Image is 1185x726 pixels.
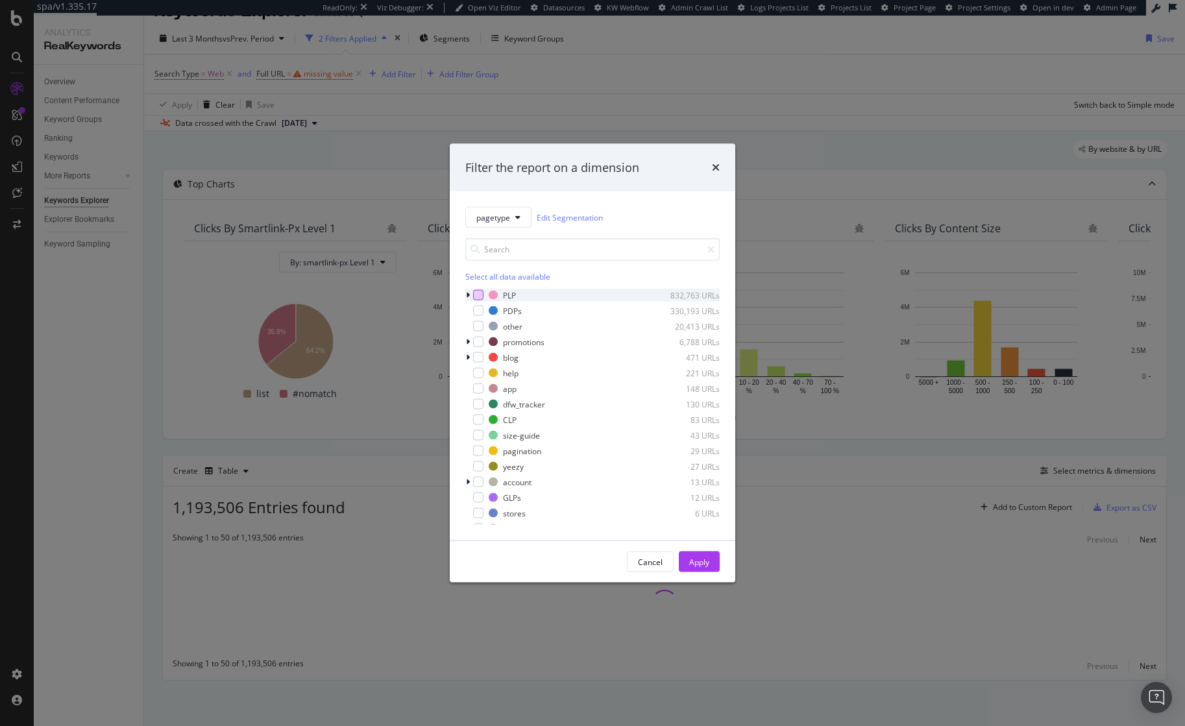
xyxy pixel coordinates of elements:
[503,430,540,441] div: size-guide
[503,305,522,316] div: PDPs
[503,289,516,300] div: PLP
[656,289,720,300] div: 832,763 URLs
[503,398,545,409] div: dfw_tracker
[656,523,720,534] div: 2 URLs
[503,352,519,363] div: blog
[503,476,531,487] div: account
[689,556,709,567] div: Apply
[503,445,541,456] div: pagination
[476,212,510,223] span: pagetype
[465,271,720,282] div: Select all data available
[656,476,720,487] div: 13 URLs
[656,336,720,347] div: 6,788 URLs
[503,336,544,347] div: promotions
[656,492,720,503] div: 12 URLs
[1141,682,1172,713] div: Open Intercom Messenger
[656,461,720,472] div: 27 URLs
[465,159,639,176] div: Filter the report on a dimension
[656,352,720,363] div: 471 URLs
[503,414,517,425] div: CLP
[503,461,524,472] div: yeezy
[503,507,526,518] div: stores
[656,383,720,394] div: 148 URLs
[503,383,517,394] div: app
[537,210,603,224] a: Edit Segmentation
[503,367,519,378] div: help
[627,551,674,572] button: Cancel
[656,430,720,441] div: 43 URLs
[679,551,720,572] button: Apply
[465,238,720,261] input: Search
[656,445,720,456] div: 29 URLs
[503,321,522,332] div: other
[656,367,720,378] div: 221 URLs
[450,143,735,583] div: modal
[712,159,720,176] div: times
[656,507,720,518] div: 6 URLs
[656,398,720,409] div: 130 URLs
[638,556,663,567] div: Cancel
[465,207,531,228] button: pagetype
[656,321,720,332] div: 20,413 URLs
[656,414,720,425] div: 83 URLs
[503,492,521,503] div: GLPs
[656,305,720,316] div: 330,193 URLs
[503,523,548,534] div: creatorsclub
